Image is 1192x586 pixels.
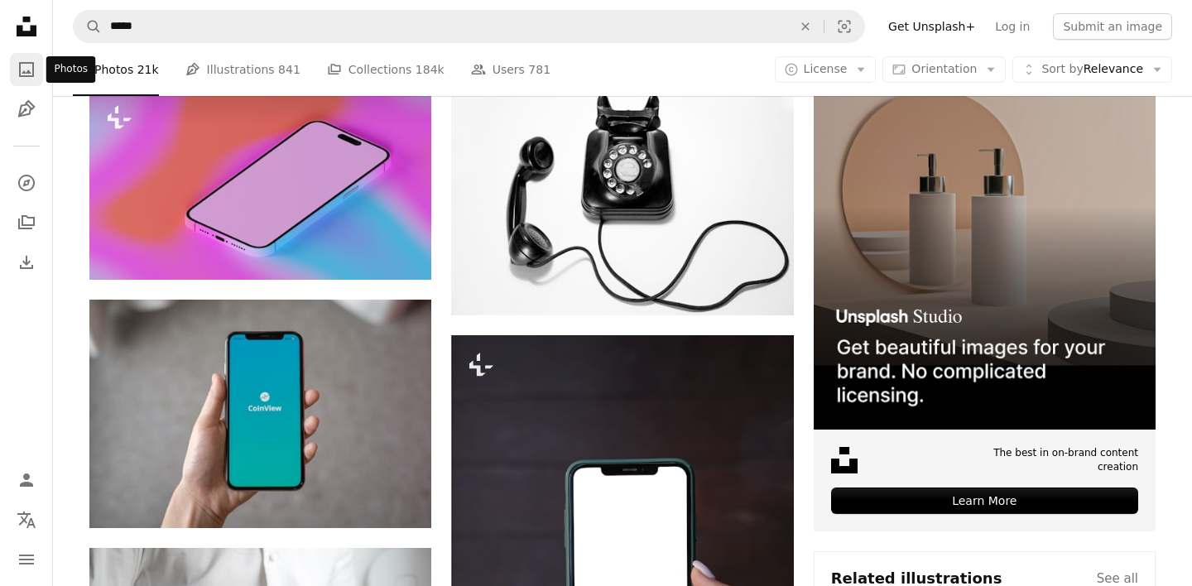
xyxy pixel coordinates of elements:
[89,300,431,527] img: person holding space gray iPhone X
[1041,62,1083,75] span: Sort by
[89,406,431,420] a: person holding space gray iPhone X
[10,246,43,279] a: Download History
[814,88,1156,430] img: file-1715714113747-b8b0561c490eimage
[10,53,43,86] a: Photos
[1012,56,1172,83] button: Sort byRelevance
[814,88,1156,531] a: The best in on-brand content creationLearn More
[10,464,43,497] a: Log in / Sign up
[278,60,300,79] span: 841
[878,13,985,40] a: Get Unsplash+
[831,488,1138,514] div: Learn More
[1053,13,1172,40] button: Submit an image
[882,56,1006,83] button: Orientation
[89,176,431,191] a: a white cell phone sitting on top of a pink and blue background
[985,13,1040,40] a: Log in
[451,194,793,209] a: black rotary dial phone on white surface
[471,43,550,96] a: Users 781
[1041,61,1143,78] span: Relevance
[950,446,1138,474] span: The best in on-brand content creation
[10,166,43,199] a: Explore
[911,62,977,75] span: Orientation
[528,60,550,79] span: 781
[787,11,824,42] button: Clear
[10,543,43,576] button: Menu
[185,43,300,96] a: Illustrations 841
[416,60,445,79] span: 184k
[775,56,877,83] button: License
[89,88,431,280] img: a white cell phone sitting on top of a pink and blue background
[73,10,865,43] form: Find visuals sitewide
[10,93,43,126] a: Illustrations
[10,10,43,46] a: Home — Unsplash
[74,11,102,42] button: Search Unsplash
[327,43,445,96] a: Collections 184k
[451,88,793,315] img: black rotary dial phone on white surface
[10,503,43,536] button: Language
[824,11,864,42] button: Visual search
[10,206,43,239] a: Collections
[831,447,858,473] img: file-1631678316303-ed18b8b5cb9cimage
[804,62,848,75] span: License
